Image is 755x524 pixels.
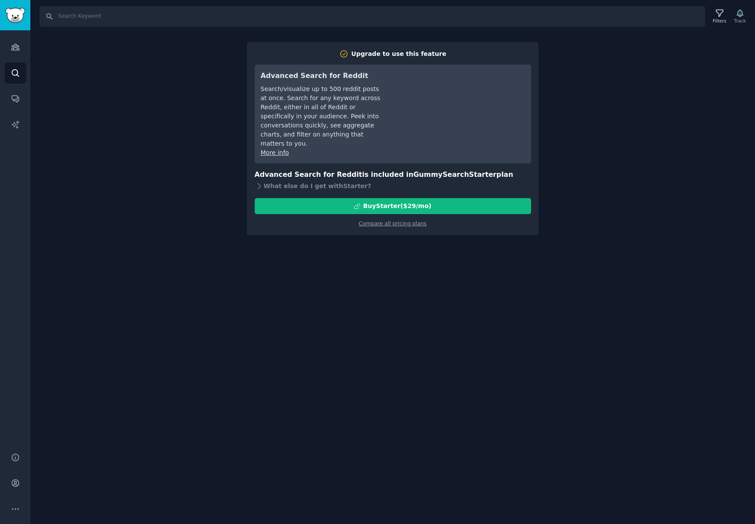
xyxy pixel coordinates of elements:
a: Compare all pricing plans [359,221,427,227]
button: BuyStarter($29/mo) [255,198,531,214]
a: More info [261,149,289,156]
img: GummySearch logo [5,8,25,23]
iframe: YouTube video player [395,71,525,136]
div: Buy Starter ($ 29 /mo ) [363,202,431,211]
span: GummySearch Starter [414,170,496,179]
input: Search Keyword [39,6,705,27]
div: What else do I get with Starter ? [255,180,531,192]
h3: Advanced Search for Reddit is included in plan [255,169,531,180]
div: Upgrade to use this feature [351,49,446,59]
div: Filters [713,18,726,24]
h3: Advanced Search for Reddit [261,71,383,81]
div: Search/visualize up to 500 reddit posts at once. Search for any keyword across Reddit, either in ... [261,85,383,148]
